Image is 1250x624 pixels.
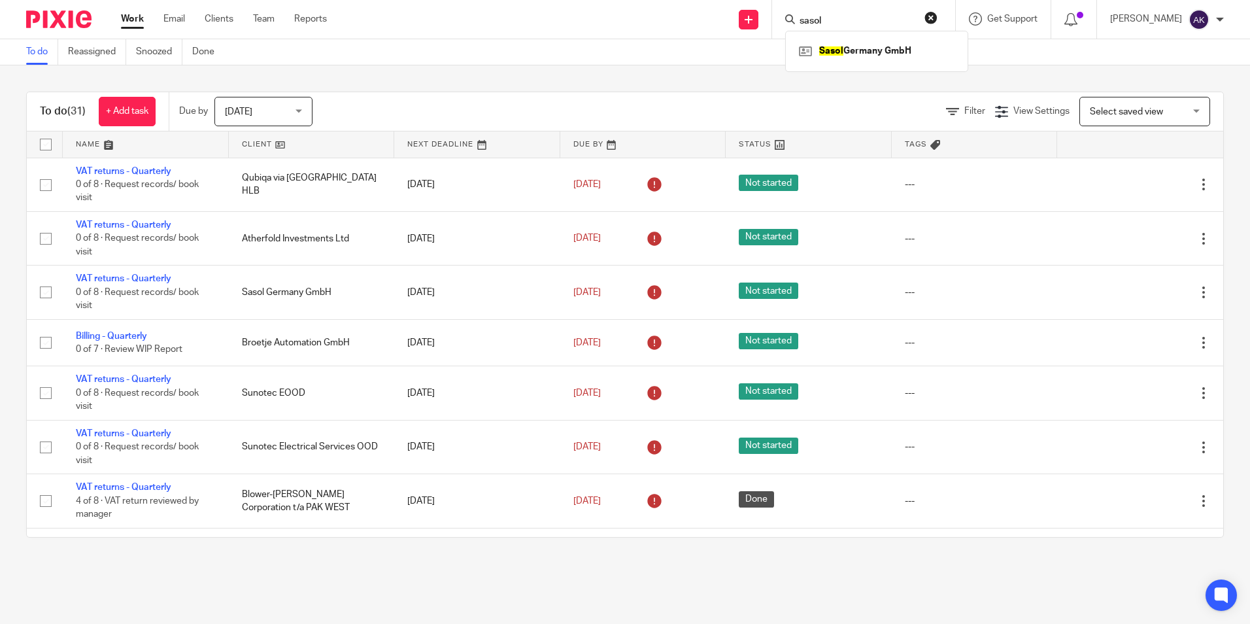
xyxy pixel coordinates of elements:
td: [DATE] [394,211,560,265]
a: VAT returns - Quarterly [76,375,171,384]
h1: To do [40,105,86,118]
span: [DATE] [573,234,601,243]
span: 0 of 8 · Request records/ book visit [76,234,199,257]
span: Not started [739,229,798,245]
a: VAT returns - Quarterly [76,429,171,438]
span: Done [739,491,774,508]
a: Billing - Quarterly [76,332,147,341]
td: [DATE] [394,266,560,319]
td: Sunotec EOOD [229,366,395,420]
span: [DATE] [573,496,601,506]
a: Clients [205,12,233,26]
td: Blower-[PERSON_NAME] Corporation t/a PAK WEST [229,474,395,528]
a: Reassigned [68,39,126,65]
img: Pixie [26,10,92,28]
a: + Add task [99,97,156,126]
span: [DATE] [573,338,601,347]
a: Work [121,12,144,26]
a: VAT returns - Quarterly [76,220,171,230]
td: Atherfold Investments Ltd [229,211,395,265]
span: 0 of 8 · Request records/ book visit [76,442,199,465]
span: Not started [739,333,798,349]
td: Sunotec Electrical Services OOD [229,420,395,474]
a: Reports [294,12,327,26]
span: [DATE] [573,442,601,451]
a: VAT returns - Quarterly [76,537,171,546]
span: Not started [739,383,798,400]
td: ZT Outdoor Living GmbH [229,528,395,581]
span: View Settings [1013,107,1070,116]
img: svg%3E [1189,9,1209,30]
p: Due by [179,105,208,118]
a: VAT returns - Quarterly [76,274,171,283]
span: [DATE] [573,288,601,297]
span: (31) [67,106,86,116]
span: [DATE] [573,389,601,398]
td: Qubiqa via [GEOGRAPHIC_DATA] HLB [229,158,395,211]
div: --- [905,336,1045,349]
span: Select saved view [1090,107,1163,116]
div: --- [905,232,1045,245]
div: --- [905,440,1045,453]
div: --- [905,178,1045,191]
span: 0 of 8 · Request records/ book visit [76,288,199,311]
span: 4 of 8 · VAT return reviewed by manager [76,496,199,519]
a: To do [26,39,58,65]
span: 0 of 7 · Review WIP Report [76,345,182,354]
span: [DATE] [225,107,252,116]
td: [DATE] [394,528,560,581]
a: Snoozed [136,39,182,65]
span: Not started [739,438,798,454]
span: Tags [905,141,927,148]
a: VAT returns - Quarterly [76,167,171,176]
a: Done [192,39,224,65]
td: [DATE] [394,474,560,528]
span: 0 of 8 · Request records/ book visit [76,180,199,203]
td: Sasol Germany GmbH [229,266,395,319]
div: --- [905,494,1045,508]
span: Not started [739,283,798,299]
span: Filter [964,107,985,116]
a: Email [163,12,185,26]
div: --- [905,387,1045,400]
input: Search [798,16,916,27]
span: 0 of 8 · Request records/ book visit [76,389,199,411]
td: [DATE] [394,158,560,211]
a: VAT returns - Quarterly [76,483,171,492]
div: --- [905,286,1045,299]
p: [PERSON_NAME] [1110,12,1182,26]
td: [DATE] [394,366,560,420]
td: [DATE] [394,420,560,474]
td: [DATE] [394,319,560,366]
button: Clear [924,11,937,24]
a: Team [253,12,275,26]
td: Broetje Automation GmbH [229,319,395,366]
span: [DATE] [573,180,601,189]
span: Not started [739,175,798,191]
span: Get Support [987,14,1038,24]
